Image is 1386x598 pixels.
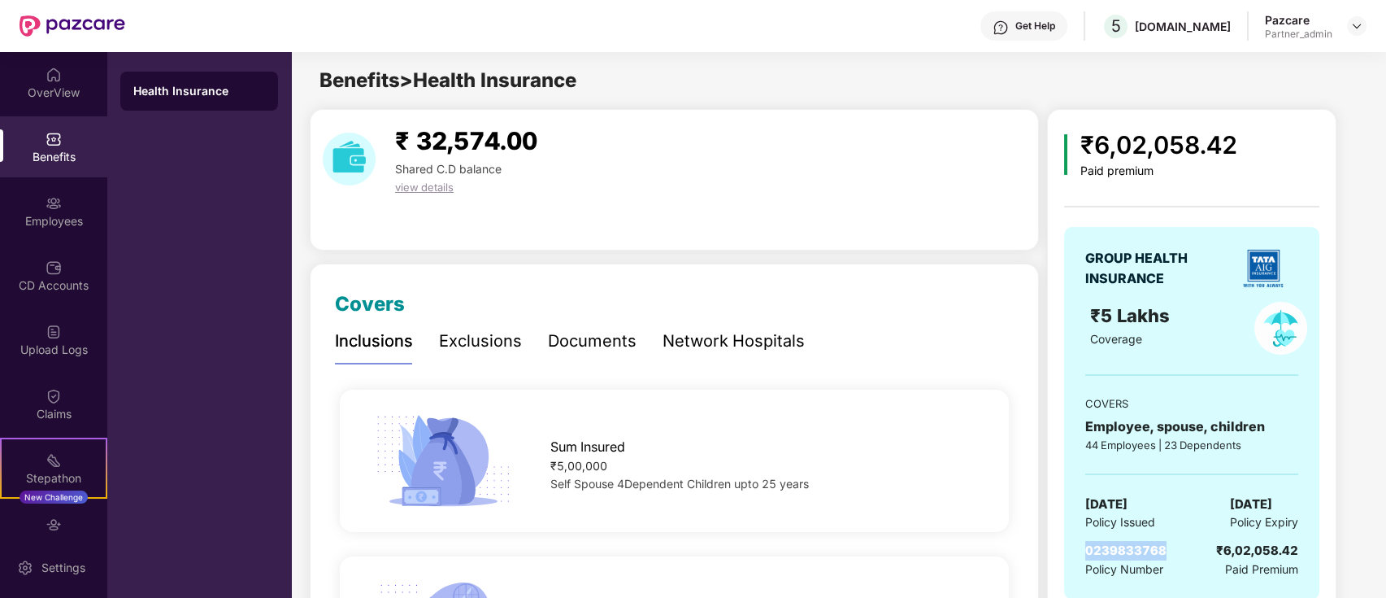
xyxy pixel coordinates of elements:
[46,131,62,147] img: svg+xml;base64,PHN2ZyBpZD0iQmVuZWZpdHMiIHhtbG5zPSJodHRwOi8vd3d3LnczLm9yZy8yMDAwL3N2ZyIgd2lkdGg9Ij...
[395,126,537,155] span: ₹ 32,574.00
[46,517,62,533] img: svg+xml;base64,PHN2ZyBpZD0iRW5kb3JzZW1lbnRzIiB4bWxucz0iaHR0cDovL3d3dy53My5vcmcvMjAwMC9zdmciIHdpZH...
[17,560,33,576] img: svg+xml;base64,PHN2ZyBpZD0iU2V0dGluZy0yMHgyMCIgeG1sbnM9Imh0dHA6Ly93d3cudzMub3JnLzIwMDAvc3ZnIiB3aW...
[1085,543,1167,558] span: 0239833768
[1090,305,1175,326] span: ₹5 Lakhs
[1085,248,1227,289] div: GROUP HEALTH INSURANCE
[1216,541,1298,561] div: ₹6,02,058.42
[1085,417,1298,437] div: Employee, spouse, children
[1350,20,1363,33] img: svg+xml;base64,PHN2ZyBpZD0iRHJvcGRvd24tMzJ4MzIiIHhtbG5zPSJodHRwOi8vd3d3LnczLm9yZy8yMDAwL3N2ZyIgd2...
[323,133,376,186] img: download
[1111,16,1121,36] span: 5
[319,68,576,92] span: Benefits > Health Insurance
[37,560,90,576] div: Settings
[1235,240,1292,297] img: insurerLogo
[550,457,979,475] div: ₹5,00,000
[1015,20,1055,33] div: Get Help
[1225,561,1298,578] span: Paid Premium
[46,67,62,83] img: svg+xml;base64,PHN2ZyBpZD0iSG9tZSIgeG1sbnM9Imh0dHA6Ly93d3cudzMub3JnLzIwMDAvc3ZnIiB3aWR0aD0iMjAiIG...
[1230,513,1298,531] span: Policy Expiry
[1265,28,1332,41] div: Partner_admin
[1265,12,1332,28] div: Pazcare
[1090,332,1142,346] span: Coverage
[1230,495,1272,514] span: [DATE]
[1085,437,1298,453] div: 44 Employees | 23 Dependents
[993,20,1009,36] img: svg+xml;base64,PHN2ZyBpZD0iSGVscC0zMngzMiIgeG1sbnM9Imh0dHA6Ly93d3cudzMub3JnLzIwMDAvc3ZnIiB3aWR0aD...
[2,470,106,487] div: Stepathon
[1085,495,1127,514] span: [DATE]
[46,260,62,276] img: svg+xml;base64,PHN2ZyBpZD0iQ0RfQWNjb3VudHMiIGRhdGEtbmFtZT0iQ0QgQWNjb3VudHMiIHhtbG5zPSJodHRwOi8vd3...
[335,329,413,354] div: Inclusions
[1135,19,1231,34] div: [DOMAIN_NAME]
[395,181,454,194] span: view details
[1085,562,1163,576] span: Policy Number
[663,329,805,354] div: Network Hospitals
[439,329,522,354] div: Exclusions
[133,83,265,99] div: Health Insurance
[1085,395,1298,412] div: COVERS
[550,437,625,457] span: Sum Insured
[1080,126,1237,164] div: ₹6,02,058.42
[1080,164,1237,178] div: Paid premium
[550,477,809,491] span: Self Spouse 4Dependent Children upto 25 years
[20,491,88,504] div: New Challenge
[46,324,62,340] img: svg+xml;base64,PHN2ZyBpZD0iVXBsb2FkX0xvZ3MiIGRhdGEtbmFtZT0iVXBsb2FkIExvZ3MiIHhtbG5zPSJodHRwOi8vd3...
[1085,513,1155,531] span: Policy Issued
[335,292,405,316] span: Covers
[46,388,62,404] img: svg+xml;base64,PHN2ZyBpZD0iQ2xhaW0iIHhtbG5zPSJodHRwOi8vd3d3LnczLm9yZy8yMDAwL3N2ZyIgd2lkdGg9IjIwIi...
[46,195,62,212] img: svg+xml;base64,PHN2ZyBpZD0iRW1wbG95ZWVzIiB4bWxucz0iaHR0cDovL3d3dy53My5vcmcvMjAwMC9zdmciIHdpZHRoPS...
[1064,134,1068,175] img: icon
[20,15,125,37] img: New Pazcare Logo
[395,162,502,176] span: Shared C.D balance
[548,329,637,354] div: Documents
[1254,302,1307,355] img: policyIcon
[46,452,62,469] img: svg+xml;base64,PHN2ZyB4bWxucz0iaHR0cDovL3d3dy53My5vcmcvMjAwMC9zdmciIHdpZHRoPSIyMSIgaGVpZ2h0PSIyMC...
[370,410,516,512] img: icon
